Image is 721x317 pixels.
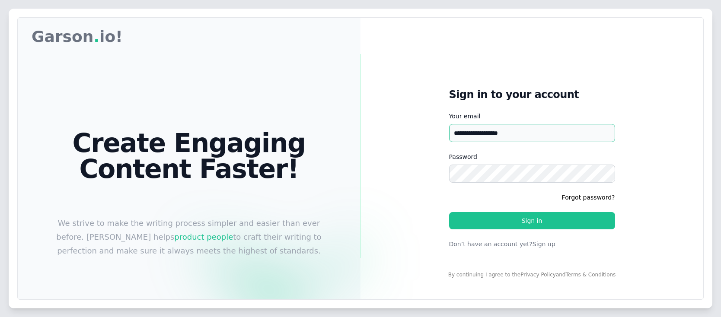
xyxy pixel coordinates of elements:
button: Sign up [533,240,555,248]
p: We strive to make the writing process simpler and easier than ever before. [PERSON_NAME] helps to... [44,216,334,258]
label: Your email [449,112,615,120]
label: Password [449,152,615,161]
span: product people [174,232,233,241]
button: Forgot password? [562,193,615,202]
button: Sign in [449,212,615,229]
h1: Create Engaging Content Faster! [44,130,334,182]
p: Don’t have an account yet? [449,240,615,248]
a: Privacy Policy [520,272,556,278]
a: Terms & Conditions [565,272,616,278]
span: . [93,28,99,45]
nav: Global [32,28,347,54]
a: Garson.io! [29,25,125,57]
div: By continuing I agree to the and [448,262,616,279]
h1: Sign in to your account [449,88,615,101]
p: Garson io! [32,28,123,54]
